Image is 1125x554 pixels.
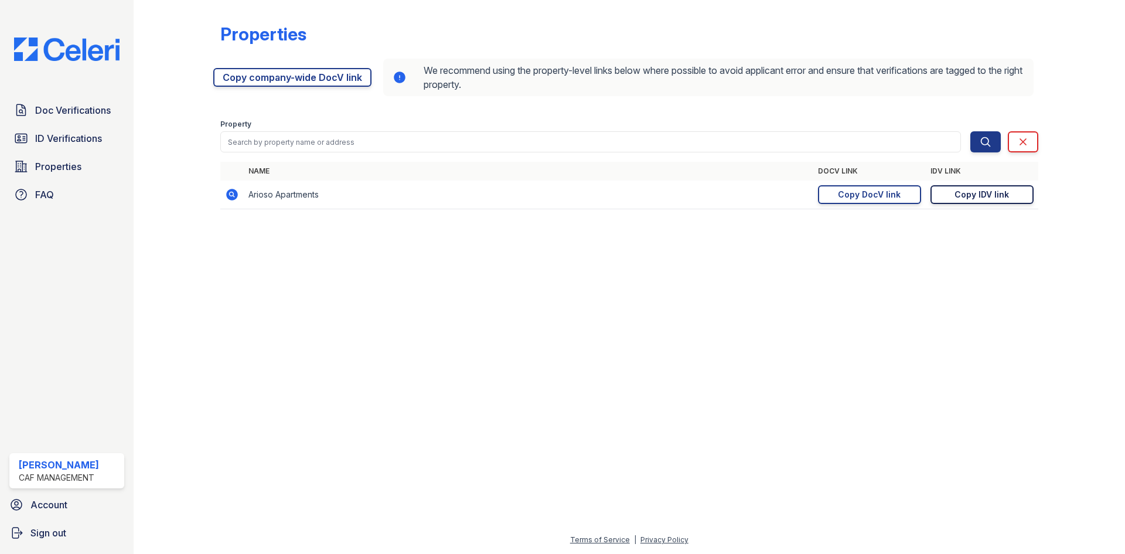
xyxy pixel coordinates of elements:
th: Name [244,162,813,181]
td: Arioso Apartments [244,181,813,209]
a: Terms of Service [570,535,630,544]
a: Copy company-wide DocV link [213,68,371,87]
a: Properties [9,155,124,178]
th: IDV Link [926,162,1038,181]
div: [PERSON_NAME] [19,458,99,472]
th: DocV Link [813,162,926,181]
span: FAQ [35,188,54,202]
a: ID Verifications [9,127,124,150]
div: Copy DocV link [838,189,901,200]
span: Account [30,498,67,512]
a: Account [5,493,129,516]
div: Copy IDV link [954,189,1009,200]
span: Doc Verifications [35,103,111,117]
span: Sign out [30,526,66,540]
a: Copy IDV link [930,185,1034,204]
div: Properties [220,23,306,45]
div: We recommend using the property-level links below where possible to avoid applicant error and ens... [383,59,1034,96]
a: Sign out [5,521,129,545]
a: Doc Verifications [9,98,124,122]
input: Search by property name or address [220,131,961,152]
span: ID Verifications [35,131,102,145]
a: FAQ [9,183,124,206]
div: | [634,535,636,544]
a: Copy DocV link [818,185,921,204]
span: Properties [35,159,81,174]
label: Property [220,120,251,129]
div: CAF Management [19,472,99,484]
img: CE_Logo_Blue-a8612792a0a2168367f1c8372b55b34899dd931a85d93a1a3d3e32e68fde9ad4.png [5,38,129,61]
a: Privacy Policy [640,535,688,544]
